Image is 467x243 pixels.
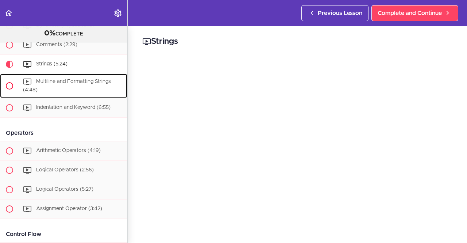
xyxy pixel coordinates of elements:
[36,187,93,192] span: Logical Operators (5:27)
[4,9,13,18] svg: Back to course curriculum
[36,61,67,67] span: Strings (5:24)
[23,79,111,92] span: Multiline and Formatting Strings (4:48)
[378,9,442,18] span: Complete and Continue
[142,59,452,233] iframe: Video Player
[36,148,101,153] span: Arithmetic Operators (4:19)
[36,206,102,211] span: Assignment Operator (3:42)
[9,29,118,38] div: COMPLETE
[113,9,122,18] svg: Settings Menu
[44,30,55,37] span: 0%
[318,9,362,18] span: Previous Lesson
[371,5,458,21] a: Complete and Continue
[142,35,452,48] h2: Strings
[36,42,77,47] span: Comments (2:29)
[36,167,94,172] span: Logical Operators (2:56)
[301,5,368,21] a: Previous Lesson
[36,105,111,110] span: Indentation and Keyword (6:55)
